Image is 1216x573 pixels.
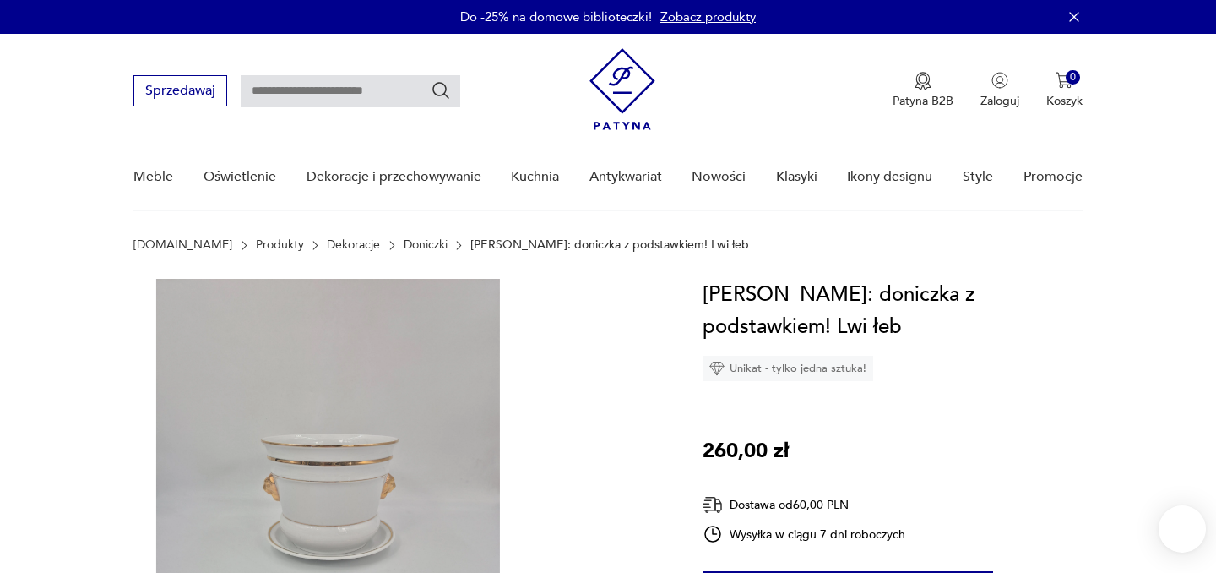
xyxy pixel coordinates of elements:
img: Ikona medalu [915,72,931,90]
button: 0Koszyk [1046,72,1083,109]
a: Promocje [1023,145,1083,210]
div: Dostawa od 60,00 PLN [703,494,905,516]
a: Ikony designu [847,145,932,210]
iframe: Smartsupp widget button [1159,505,1206,553]
a: Sprzedawaj [133,86,227,98]
p: Patyna B2B [893,93,953,109]
p: Koszyk [1046,93,1083,109]
div: Unikat - tylko jedna sztuka! [703,356,873,381]
p: Do -25% na domowe biblioteczki! [460,8,652,25]
a: Kuchnia [511,145,559,210]
button: Patyna B2B [893,72,953,109]
a: Style [963,145,993,210]
a: Dekoracje i przechowywanie [307,145,481,210]
a: Produkty [256,238,304,252]
div: 0 [1066,70,1080,85]
div: Wysyłka w ciągu 7 dni roboczych [703,524,905,544]
a: Dekoracje [327,238,380,252]
p: Zaloguj [980,93,1019,109]
p: [PERSON_NAME]: doniczka z podstawkiem! Lwi łeb [470,238,749,252]
img: Ikona koszyka [1056,72,1072,89]
p: 260,00 zł [703,435,789,467]
a: Antykwariat [589,145,662,210]
button: Szukaj [431,80,451,101]
a: [DOMAIN_NAME] [133,238,232,252]
a: Oświetlenie [204,145,276,210]
a: Meble [133,145,173,210]
a: Doniczki [404,238,448,252]
button: Sprzedawaj [133,75,227,106]
h1: [PERSON_NAME]: doniczka z podstawkiem! Lwi łeb [703,279,1082,343]
a: Klasyki [776,145,817,210]
img: Patyna - sklep z meblami i dekoracjami vintage [589,48,655,130]
a: Zobacz produkty [660,8,756,25]
a: Nowości [692,145,746,210]
img: Ikona dostawy [703,494,723,516]
a: Ikona medaluPatyna B2B [893,72,953,109]
button: Zaloguj [980,72,1019,109]
img: Ikonka użytkownika [991,72,1008,89]
img: Ikona diamentu [709,361,725,376]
